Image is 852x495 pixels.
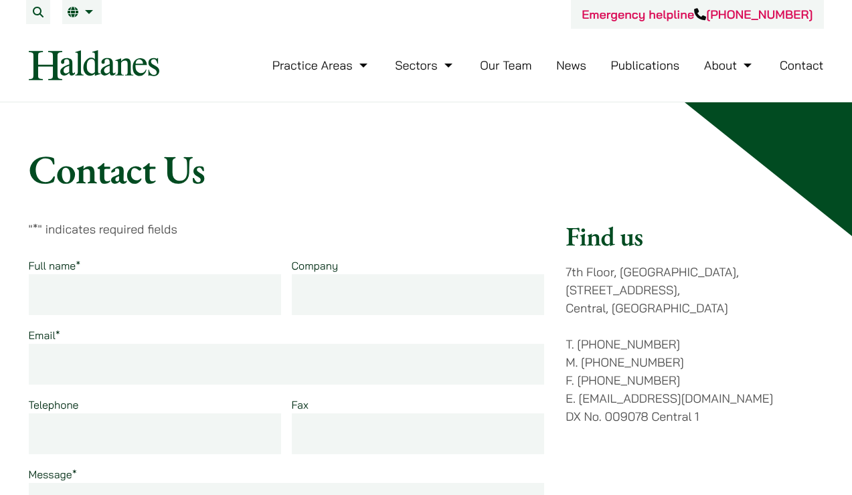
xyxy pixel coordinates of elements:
[29,145,824,193] h1: Contact Us
[29,220,545,238] p: " " indicates required fields
[29,259,81,272] label: Full name
[292,398,309,411] label: Fax
[480,58,531,73] a: Our Team
[29,328,60,342] label: Email
[566,263,823,317] p: 7th Floor, [GEOGRAPHIC_DATA], [STREET_ADDRESS], Central, [GEOGRAPHIC_DATA]
[292,259,339,272] label: Company
[566,335,823,425] p: T. [PHONE_NUMBER] M. [PHONE_NUMBER] F. [PHONE_NUMBER] E. [EMAIL_ADDRESS][DOMAIN_NAME] DX No. 0090...
[68,7,96,17] a: EN
[704,58,755,73] a: About
[566,220,823,252] h2: Find us
[780,58,824,73] a: Contact
[29,50,159,80] img: Logo of Haldanes
[29,398,79,411] label: Telephone
[611,58,680,73] a: Publications
[29,468,77,481] label: Message
[272,58,371,73] a: Practice Areas
[556,58,586,73] a: News
[582,7,813,22] a: Emergency helpline[PHONE_NUMBER]
[395,58,455,73] a: Sectors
